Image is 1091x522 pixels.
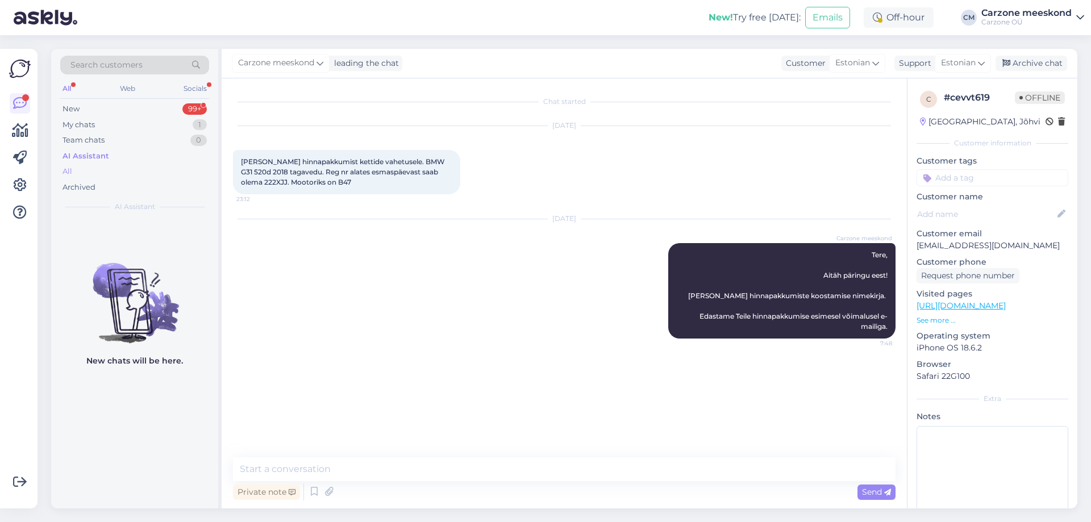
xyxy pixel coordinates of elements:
[781,57,826,69] div: Customer
[193,119,207,131] div: 1
[981,9,1084,27] a: Carzone meeskondCarzone OÜ
[118,81,138,96] div: Web
[917,288,1068,300] p: Visited pages
[926,95,931,103] span: c
[330,57,399,69] div: leading the chat
[917,268,1019,283] div: Request phone number
[63,135,105,146] div: Team chats
[944,91,1015,105] div: # cevvt619
[60,81,73,96] div: All
[51,243,218,345] img: No chats
[182,103,207,115] div: 99+
[981,18,1072,27] div: Carzone OÜ
[917,240,1068,252] p: [EMAIL_ADDRESS][DOMAIN_NAME]
[981,9,1072,18] div: Carzone meeskond
[63,151,109,162] div: AI Assistant
[864,7,934,28] div: Off-hour
[917,208,1055,220] input: Add name
[850,339,892,348] span: 7:48
[917,330,1068,342] p: Operating system
[917,342,1068,354] p: iPhone OS 18.6.2
[917,256,1068,268] p: Customer phone
[805,7,850,28] button: Emails
[63,166,72,177] div: All
[233,485,300,500] div: Private note
[917,169,1068,186] input: Add a tag
[917,300,1006,311] a: [URL][DOMAIN_NAME]
[996,56,1067,71] div: Archive chat
[917,155,1068,167] p: Customer tags
[920,116,1040,128] div: [GEOGRAPHIC_DATA], Jõhvi
[894,57,931,69] div: Support
[233,214,896,224] div: [DATE]
[1015,91,1065,104] span: Offline
[835,57,870,69] span: Estonian
[709,12,733,23] b: New!
[917,315,1068,325] p: See more ...
[241,157,447,186] span: [PERSON_NAME] hinnapakkumist kettide vahetusele. BMW G31 520d 2018 tagavedu. Reg nr alates esmasp...
[63,103,80,115] div: New
[917,191,1068,203] p: Customer name
[917,358,1068,370] p: Browser
[917,138,1068,148] div: Customer information
[233,97,896,107] div: Chat started
[63,182,95,193] div: Archived
[917,411,1068,423] p: Notes
[70,59,143,71] span: Search customers
[181,81,209,96] div: Socials
[709,11,801,24] div: Try free [DATE]:
[236,195,279,203] span: 23:12
[115,202,155,212] span: AI Assistant
[63,119,95,131] div: My chats
[941,57,976,69] span: Estonian
[862,487,891,497] span: Send
[917,228,1068,240] p: Customer email
[917,394,1068,404] div: Extra
[190,135,207,146] div: 0
[233,120,896,131] div: [DATE]
[86,355,183,367] p: New chats will be here.
[836,234,892,243] span: Carzone meeskond
[9,58,31,80] img: Askly Logo
[917,370,1068,382] p: Safari 22G100
[961,10,977,26] div: CM
[238,57,314,69] span: Carzone meeskond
